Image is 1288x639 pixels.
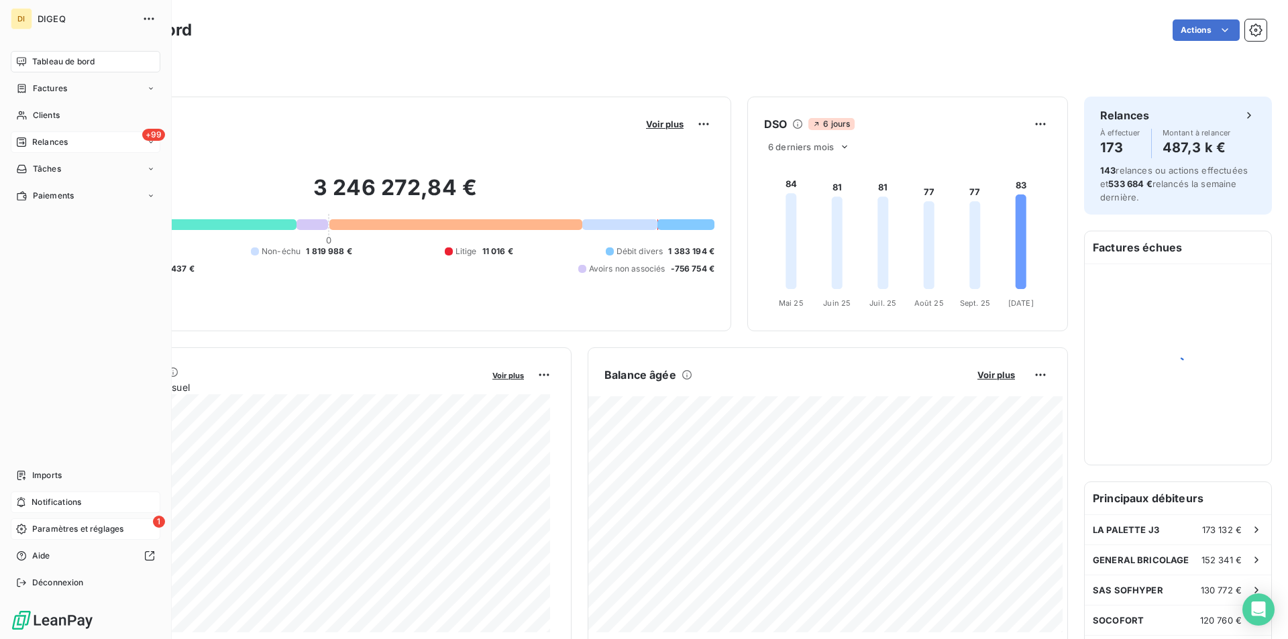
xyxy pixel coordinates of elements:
tspan: Sept. 25 [960,298,990,308]
img: Logo LeanPay [11,609,94,631]
span: 11 016 € [482,245,513,257]
span: 1 [153,516,165,528]
span: 173 132 € [1202,524,1242,535]
span: Tâches [33,163,61,175]
h6: Principaux débiteurs [1085,482,1271,514]
span: Clients [33,109,60,121]
button: Voir plus [488,369,528,381]
span: Imports [32,469,62,481]
span: 6 derniers mois [768,141,834,152]
span: SAS SOFHYPER [1093,585,1163,595]
h2: 3 246 272,84 € [76,174,714,215]
span: 152 341 € [1201,555,1242,565]
span: Litige [455,245,477,257]
h6: Balance âgée [604,367,676,383]
span: Factures [33,82,67,95]
span: Débit divers [616,245,663,257]
span: 143 [1100,165,1116,176]
span: Aide [32,550,50,562]
span: 533 684 € [1108,178,1152,189]
span: Chiffre d'affaires mensuel [76,380,483,394]
h4: 173 [1100,137,1140,158]
h6: Factures échues [1085,231,1271,264]
span: 1 383 194 € [668,245,714,257]
span: Notifications [32,496,81,508]
span: Paiements [33,190,74,202]
span: GENERAL BRICOLAGE [1093,555,1189,565]
tspan: [DATE] [1008,298,1034,308]
tspan: Mai 25 [779,298,804,308]
span: 0 [326,235,331,245]
span: Paramètres et réglages [32,523,123,535]
span: -756 754 € [671,263,715,275]
tspan: Août 25 [914,298,944,308]
h6: Relances [1100,107,1149,123]
div: DI [11,8,32,30]
span: Non-échu [262,245,301,257]
span: Voir plus [977,369,1015,380]
span: DIGEQ [38,13,134,24]
span: Déconnexion [32,577,84,589]
span: Voir plus [492,371,524,380]
span: Voir plus [646,119,684,129]
tspan: Juil. 25 [869,298,896,308]
span: Avoirs non associés [589,263,665,275]
span: 1 819 988 € [306,245,352,257]
span: Tableau de bord [32,56,95,68]
span: 6 jours [808,118,854,130]
span: +99 [142,129,165,141]
span: LA PALETTE J3 [1093,524,1159,535]
tspan: Juin 25 [823,298,851,308]
div: Open Intercom Messenger [1242,593,1275,626]
button: Voir plus [973,369,1019,381]
span: 130 772 € [1201,585,1242,595]
h6: DSO [764,116,787,132]
span: Relances [32,136,68,148]
span: relances ou actions effectuées et relancés la semaine dernière. [1100,165,1248,202]
span: À effectuer [1100,129,1140,137]
span: SOCOFORT [1093,615,1144,626]
span: 120 760 € [1200,615,1242,626]
a: Aide [11,545,160,567]
button: Actions [1173,19,1240,41]
span: Montant à relancer [1163,129,1231,137]
button: Voir plus [642,118,688,130]
h4: 487,3 k € [1163,137,1231,158]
